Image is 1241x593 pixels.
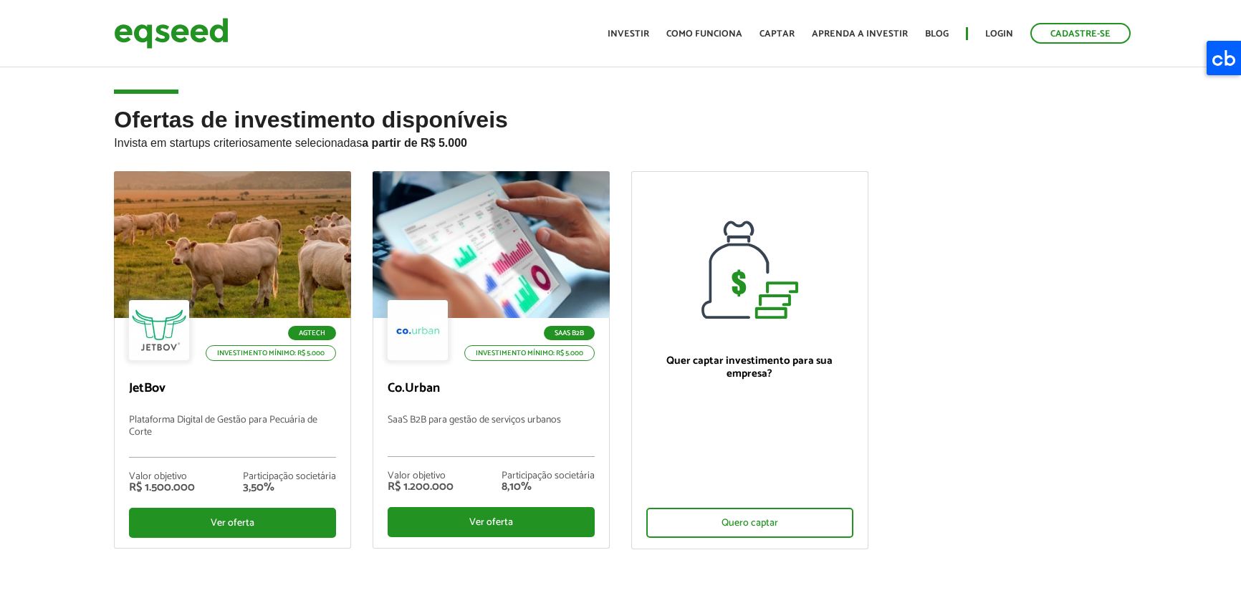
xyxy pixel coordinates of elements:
div: Ver oferta [129,508,336,538]
a: Como funciona [666,29,742,39]
a: Aprenda a investir [812,29,908,39]
p: Co.Urban [388,381,595,397]
div: 8,10% [502,481,595,493]
p: Investimento mínimo: R$ 5.000 [206,345,336,361]
div: 3,50% [243,482,336,493]
div: Quero captar [646,508,853,538]
p: Investimento mínimo: R$ 5.000 [464,345,595,361]
h2: Ofertas de investimento disponíveis [114,107,1126,171]
p: SaaS B2B para gestão de serviços urbanos [388,415,595,457]
div: Participação societária [243,472,336,482]
a: Agtech Investimento mínimo: R$ 5.000 JetBov Plataforma Digital de Gestão para Pecuária de Corte V... [114,171,351,549]
img: EqSeed [114,14,229,52]
a: Quer captar investimento para sua empresa? Quero captar [631,171,868,549]
a: SaaS B2B Investimento mínimo: R$ 5.000 Co.Urban SaaS B2B para gestão de serviços urbanos Valor ob... [373,171,610,549]
div: Participação societária [502,471,595,481]
p: JetBov [129,381,336,397]
a: Investir [608,29,649,39]
p: Invista em startups criteriosamente selecionadas [114,132,1126,150]
p: Quer captar investimento para sua empresa? [646,355,853,380]
a: Login [985,29,1013,39]
div: Ver oferta [388,507,595,537]
p: SaaS B2B [544,326,595,340]
div: R$ 1.500.000 [129,482,195,493]
p: Plataforma Digital de Gestão para Pecuária de Corte [129,415,336,458]
div: Valor objetivo [129,472,195,482]
div: R$ 1.200.000 [388,481,454,493]
p: Agtech [288,326,336,340]
strong: a partir de R$ 5.000 [362,137,467,149]
a: Captar [760,29,795,39]
a: Cadastre-se [1030,23,1131,44]
div: Valor objetivo [388,471,454,481]
a: Blog [925,29,949,39]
